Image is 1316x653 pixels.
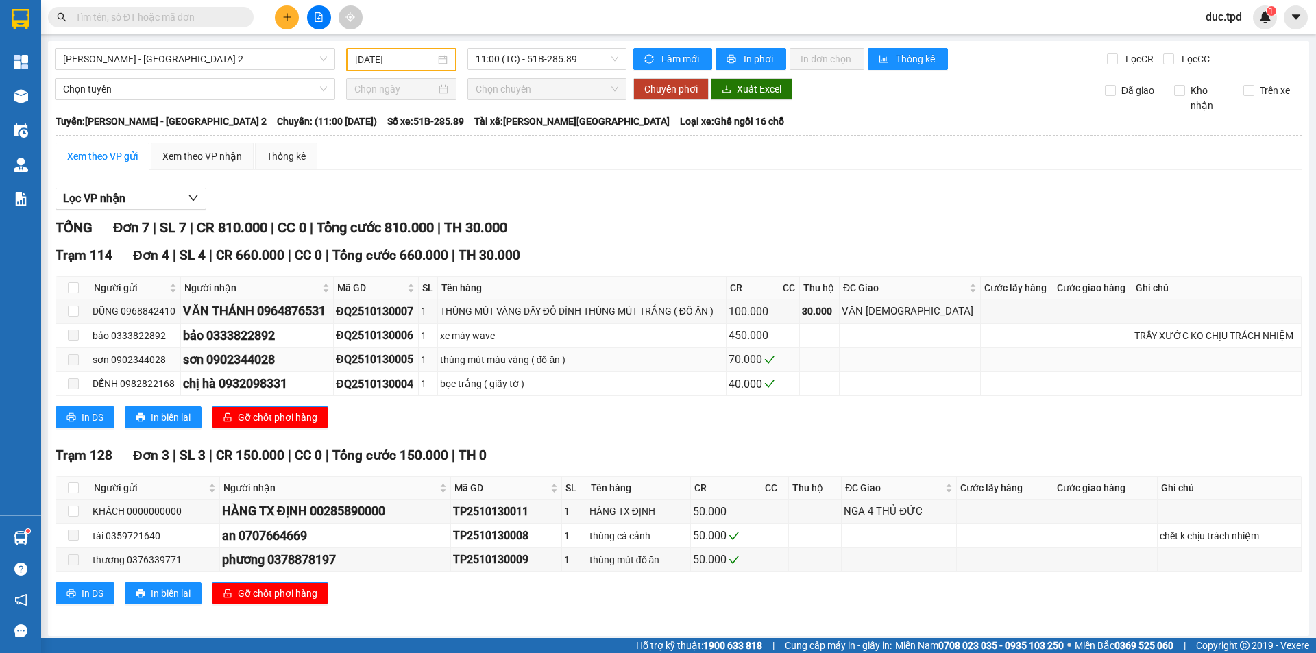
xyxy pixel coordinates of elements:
[789,477,842,500] th: Thu hộ
[334,372,419,396] td: ĐQ2510130004
[223,412,232,423] span: unlock
[223,480,437,495] span: Người nhận
[1075,638,1173,653] span: Miền Bắc
[93,528,217,543] div: tài 0359721640
[459,447,487,463] span: TH 0
[337,280,404,295] span: Mã GD
[564,528,585,543] div: 1
[1134,328,1299,343] div: TRẦY XƯỚC KO CHỊU TRÁCH NHIỆM
[727,54,738,65] span: printer
[93,328,178,343] div: bảo 0333822892
[644,54,656,65] span: sync
[896,51,937,66] span: Thống kê
[183,301,331,321] div: VĂN THÁNH 0964876531
[440,376,724,391] div: bọc trắng ( giấy tờ )
[452,447,455,463] span: |
[800,277,840,299] th: Thu hộ
[440,352,724,367] div: thùng mút màu vàng ( đồ ăn )
[336,303,416,320] div: ĐQ2510130007
[785,638,892,653] span: Cung cấp máy in - giấy in:
[451,524,561,548] td: TP2510130008
[151,410,191,425] span: In biên lai
[1120,51,1156,66] span: Lọc CR
[722,84,731,95] span: download
[94,280,167,295] span: Người gửi
[764,378,775,389] span: check
[56,582,114,604] button: printerIn DS
[334,299,419,323] td: ĐQ2510130007
[790,48,864,70] button: In đơn chọn
[307,5,331,29] button: file-add
[125,582,202,604] button: printerIn biên lai
[1053,277,1132,299] th: Cước giao hàng
[474,114,670,129] span: Tài xế: [PERSON_NAME][GEOGRAPHIC_DATA]
[387,114,464,129] span: Số xe: 51B-285.89
[729,554,740,565] span: check
[153,219,156,236] span: |
[56,219,93,236] span: TỔNG
[693,551,759,568] div: 50.000
[1284,5,1308,29] button: caret-down
[744,51,775,66] span: In phơi
[180,447,206,463] span: SL 3
[93,352,178,367] div: sơn 0902344028
[419,277,438,299] th: SL
[271,219,274,236] span: |
[1116,83,1160,98] span: Đã giao
[1160,528,1298,543] div: chết k chịu trách nhiệm
[295,447,322,463] span: CC 0
[703,640,762,651] strong: 1900 633 818
[564,504,585,519] div: 1
[772,638,775,653] span: |
[14,123,28,138] img: warehouse-icon
[1240,641,1250,650] span: copyright
[334,348,419,372] td: ĐQ2510130005
[729,327,777,344] div: 450.000
[1053,477,1158,500] th: Cước giao hàng
[437,219,441,236] span: |
[113,219,149,236] span: Đơn 7
[1195,8,1253,25] span: duc.tpd
[459,247,520,263] span: TH 30.000
[183,350,331,369] div: sơn 0902344028
[729,375,777,393] div: 40.000
[56,188,206,210] button: Lọc VP nhận
[444,219,507,236] span: TH 30.000
[453,503,559,520] div: TP2510130011
[310,219,313,236] span: |
[160,219,186,236] span: SL 7
[216,247,284,263] span: CR 660.000
[75,10,237,25] input: Tìm tên, số ĐT hoặc mã đơn
[56,406,114,428] button: printerIn DS
[334,324,419,348] td: ĐQ2510130006
[82,586,103,601] span: In DS
[14,89,28,103] img: warehouse-icon
[14,192,28,206] img: solution-icon
[63,49,327,69] span: Phương Lâm - Sài Gòn 2
[93,304,178,319] div: DŨNG 0968842410
[222,502,449,521] div: HÀNG TX ĐỊNH 00285890000
[332,247,448,263] span: Tổng cước 660.000
[336,327,416,344] div: ĐQ2510130006
[12,9,29,29] img: logo-vxr
[267,149,306,164] div: Thống kê
[879,54,890,65] span: bar-chart
[737,82,781,97] span: Xuất Excel
[275,5,299,29] button: plus
[589,504,688,519] div: HÀNG TX ĐỊNH
[216,447,284,463] span: CR 150.000
[421,352,435,367] div: 1
[336,351,416,368] div: ĐQ2510130005
[844,504,954,520] div: NGA 4 THỦ ĐỨC
[729,351,777,368] div: 70.000
[589,528,688,543] div: thùng cá cảnh
[162,149,242,164] div: Xem theo VP nhận
[451,548,561,572] td: TP2510130009
[133,247,169,263] span: Đơn 4
[93,376,178,391] div: DẾNH 0982822168
[1185,83,1233,113] span: Kho nhận
[845,480,942,495] span: ĐC Giao
[1254,83,1295,98] span: Trên xe
[66,589,76,600] span: printer
[14,55,28,69] img: dashboard-icon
